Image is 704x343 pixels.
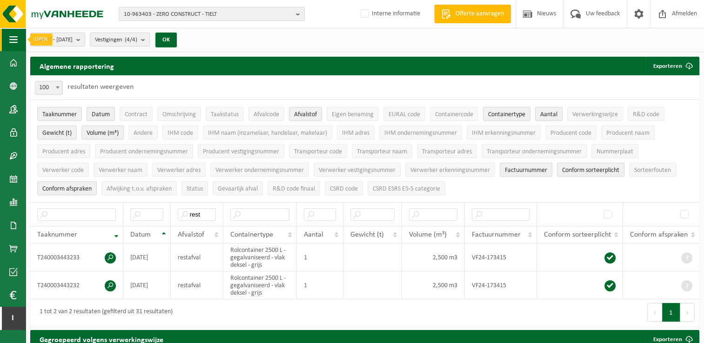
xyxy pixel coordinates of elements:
td: Rolcontainer 2500 L - gegalvaniseerd - vlak deksel - grijs [223,244,297,271]
button: R&D codeR&amp;D code: Activate to sort [628,107,664,121]
button: IHM adresIHM adres: Activate to sort [337,125,375,139]
button: FactuurnummerFactuurnummer: Activate to sort [500,163,552,177]
span: Conform sorteerplicht [544,231,611,238]
button: IHM erkenningsnummerIHM erkenningsnummer: Activate to sort [467,125,541,139]
span: Afvalstof [178,231,204,238]
span: IHM adres [342,130,369,137]
span: Gewicht (t) [350,231,384,238]
a: Offerte aanvragen [434,5,511,23]
span: Afvalcode [254,111,279,118]
span: Nummerplaat [597,148,633,155]
button: AfvalcodeAfvalcode: Activate to sort [248,107,284,121]
span: IHM erkenningsnummer [472,130,536,137]
button: DatumDatum: Activate to sort [87,107,115,121]
span: Containercode [435,111,473,118]
span: Containertype [230,231,273,238]
button: VerwerkingswijzeVerwerkingswijze: Activate to sort [567,107,623,121]
button: Vestigingen(4/4) [90,33,150,46]
span: Afvalstof [294,111,317,118]
span: Aantal [304,231,323,238]
span: Sorteerfouten [634,167,671,174]
span: Producent adres [42,148,85,155]
td: [DATE] [123,244,171,271]
button: Transporteur codeTransporteur code: Activate to sort [289,144,347,158]
button: TaaknummerTaaknummer: Activate to remove sorting [37,107,82,121]
span: CSRD code [330,185,358,192]
button: IHM naam (inzamelaar, handelaar, makelaar)IHM naam (inzamelaar, handelaar, makelaar): Activate to... [203,125,332,139]
button: 10-963403 - ZERO CONSTRUCT - TIELT [119,7,305,21]
span: Producent ondernemingsnummer [100,148,188,155]
button: Conform sorteerplicht : Activate to sort [557,163,624,177]
div: 1 tot 2 van 2 resultaten (gefilterd uit 31 resultaten) [35,304,173,321]
span: EURAL code [389,111,420,118]
span: IHM code [168,130,193,137]
td: 1 [297,271,343,299]
span: Conform afspraken [42,185,92,192]
button: Exporteren [646,57,698,75]
span: Verwerker naam [99,167,142,174]
button: Verwerker ondernemingsnummerVerwerker ondernemingsnummer: Activate to sort [210,163,309,177]
span: 10-963403 - ZERO CONSTRUCT - TIELT [124,7,292,21]
button: StatusStatus: Activate to sort [181,181,208,195]
button: ContainertypeContainertype: Activate to sort [483,107,530,121]
span: Producent naam [606,130,650,137]
span: Factuurnummer [505,167,547,174]
button: Verwerker erkenningsnummerVerwerker erkenningsnummer: Activate to sort [405,163,495,177]
span: Transporteur code [294,148,342,155]
span: Datum [92,111,110,118]
span: Transporteur naam [357,148,407,155]
td: Rolcontainer 2500 L - gegalvaniseerd - vlak deksel - grijs [223,271,297,299]
button: Volume (m³)Volume (m³): Activate to sort [81,125,124,139]
td: T240003443232 [30,271,123,299]
button: AfvalstofAfvalstof: Activate to sort [289,107,322,121]
button: CSRD codeCSRD code: Activate to sort [325,181,363,195]
button: ContainercodeContainercode: Activate to sort [430,107,478,121]
span: Verwerkingswijze [572,111,618,118]
button: Next [680,303,695,322]
label: resultaten weergeven [67,83,134,91]
span: Taaknummer [37,231,77,238]
h2: Algemene rapportering [30,57,123,75]
button: 1 [662,303,680,322]
span: IHM naam (inzamelaar, handelaar, makelaar) [208,130,327,137]
span: Gevaarlijk afval [218,185,258,192]
button: Gevaarlijk afval : Activate to sort [213,181,263,195]
span: Contract [125,111,148,118]
span: Containertype [488,111,525,118]
span: Gewicht (t) [42,130,72,137]
span: Afwijking t.o.v. afspraken [107,185,172,192]
span: Transporteur adres [422,148,472,155]
button: Transporteur naamTransporteur naam: Activate to sort [352,144,412,158]
button: Producent naamProducent naam: Activate to sort [601,125,655,139]
td: VF24-173415 [465,244,537,271]
span: Datum [130,231,151,238]
span: IHM ondernemingsnummer [384,130,457,137]
span: Status [187,185,203,192]
span: I [9,307,16,330]
span: Verwerker erkenningsnummer [410,167,490,174]
button: AantalAantal: Activate to sort [535,107,563,121]
span: Taaknummer [42,111,77,118]
span: Verwerker vestigingsnummer [319,167,396,174]
button: Eigen benamingEigen benaming: Activate to sort [327,107,379,121]
button: ContractContract: Activate to sort [120,107,153,121]
td: 2,500 m3 [402,271,464,299]
button: [DATE] - [DATE] [30,33,85,46]
button: NummerplaatNummerplaat: Activate to sort [591,144,638,158]
span: Volume (m³) [87,130,119,137]
button: EURAL codeEURAL code: Activate to sort [383,107,425,121]
button: AndereAndere: Activate to sort [128,125,158,139]
button: Afwijking t.o.v. afsprakenAfwijking t.o.v. afspraken: Activate to sort [101,181,177,195]
button: CSRD ESRS E5-5 categorieCSRD ESRS E5-5 categorie: Activate to sort [368,181,445,195]
span: CSRD ESRS E5-5 categorie [373,185,440,192]
button: Verwerker adresVerwerker adres: Activate to sort [152,163,206,177]
button: IHM ondernemingsnummerIHM ondernemingsnummer: Activate to sort [379,125,462,139]
span: Verwerker adres [157,167,201,174]
span: Taakstatus [211,111,239,118]
span: Aantal [540,111,557,118]
button: OK [155,33,177,47]
button: Producent ondernemingsnummerProducent ondernemingsnummer: Activate to sort [95,144,193,158]
span: Conform afspraken [630,231,688,238]
button: Verwerker naamVerwerker naam: Activate to sort [94,163,148,177]
label: Interne informatie [359,7,420,21]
